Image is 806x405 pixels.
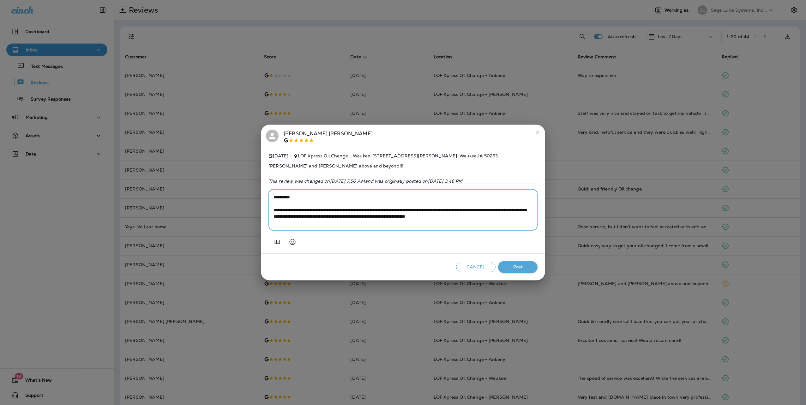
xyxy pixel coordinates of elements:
[365,178,463,184] span: and was originally posted on [DATE] 3:46 PM
[298,153,498,159] span: LOF Xpress Oil Change - Waukee - [STREET_ADDRESS][PERSON_NAME] , Waukee , IA 50263
[286,236,299,248] button: Select an emoji
[268,153,288,159] span: [DATE]
[268,179,538,184] p: This review was changed on [DATE] 7:50 AM
[456,262,496,272] button: Cancel
[271,236,284,248] button: Add in a premade template
[498,261,538,273] button: Post
[532,127,543,137] button: close
[284,130,373,143] div: [PERSON_NAME] [PERSON_NAME]
[268,158,538,173] span: [PERSON_NAME] and [PERSON_NAME] above and beyond!!!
